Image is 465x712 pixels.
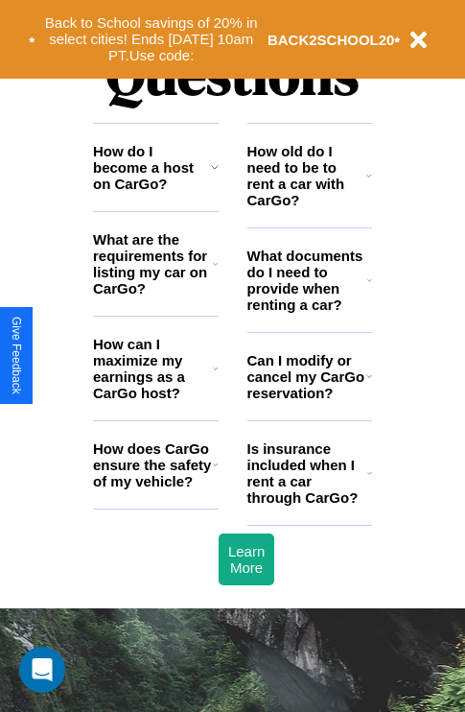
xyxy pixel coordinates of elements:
button: Learn More [219,534,274,585]
div: Open Intercom Messenger [19,647,65,693]
button: Back to School savings of 20% in select cities! Ends [DATE] 10am PT.Use code: [35,10,267,69]
h3: Is insurance included when I rent a car through CarGo? [247,440,367,506]
div: Give Feedback [10,317,23,394]
h3: Can I modify or cancel my CarGo reservation? [247,352,366,401]
h3: How can I maximize my earnings as a CarGo host? [93,336,213,401]
h3: How does CarGo ensure the safety of my vehicle? [93,440,213,489]
h3: How old do I need to be to rent a car with CarGo? [247,143,367,208]
b: BACK2SCHOOL20 [267,32,395,48]
h3: What documents do I need to provide when renting a car? [247,248,368,313]
h3: What are the requirements for listing my car on CarGo? [93,231,213,297]
h3: How do I become a host on CarGo? [93,143,211,192]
